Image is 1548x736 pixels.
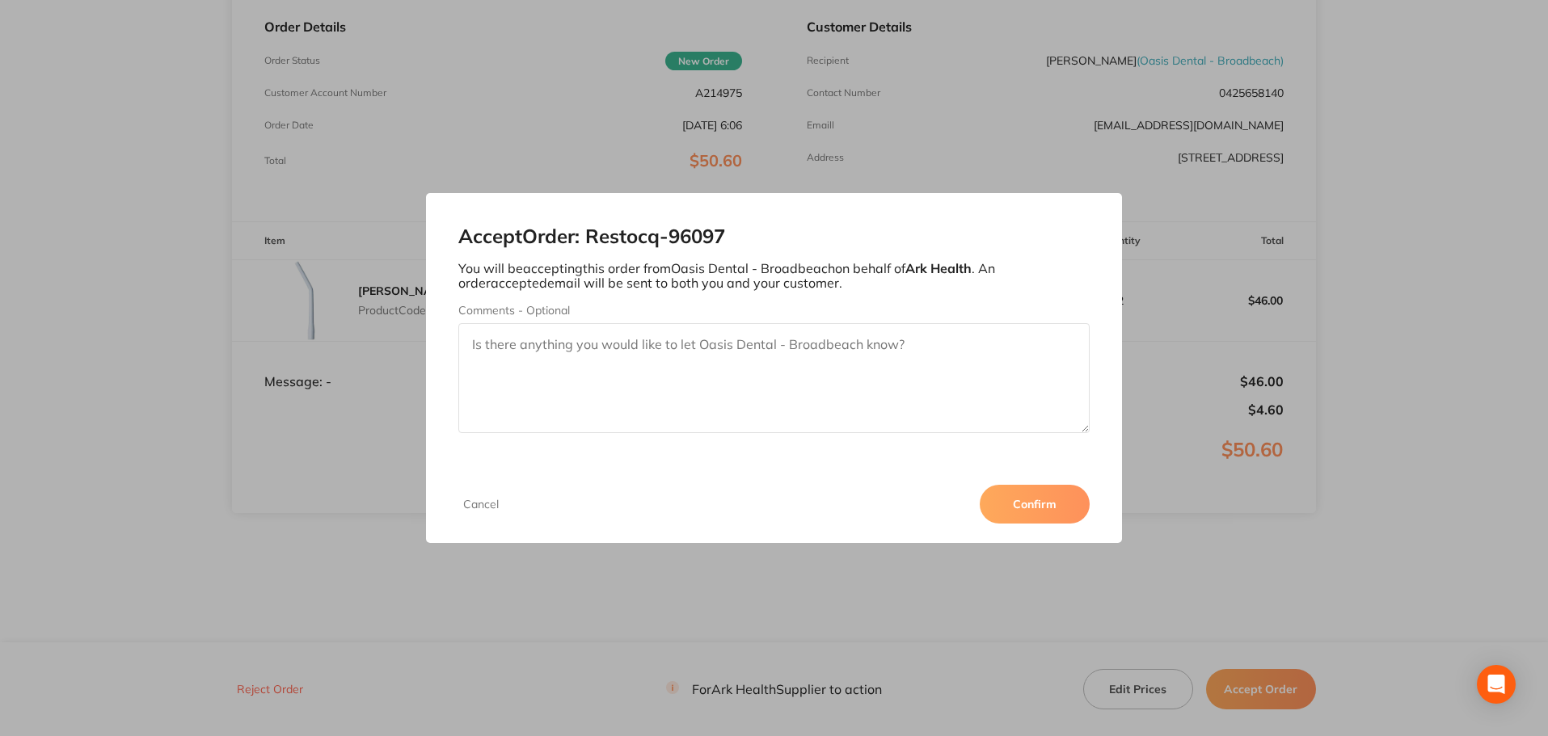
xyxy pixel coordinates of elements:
[458,225,1090,248] h2: Accept Order: Restocq- 96097
[1477,665,1516,704] div: Open Intercom Messenger
[905,260,972,276] b: Ark Health
[980,485,1090,524] button: Confirm
[458,261,1090,291] p: You will be accepting this order from Oasis Dental - Broadbeach on behalf of . An order accepted ...
[458,304,1090,317] label: Comments - Optional
[458,497,504,511] button: Cancel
